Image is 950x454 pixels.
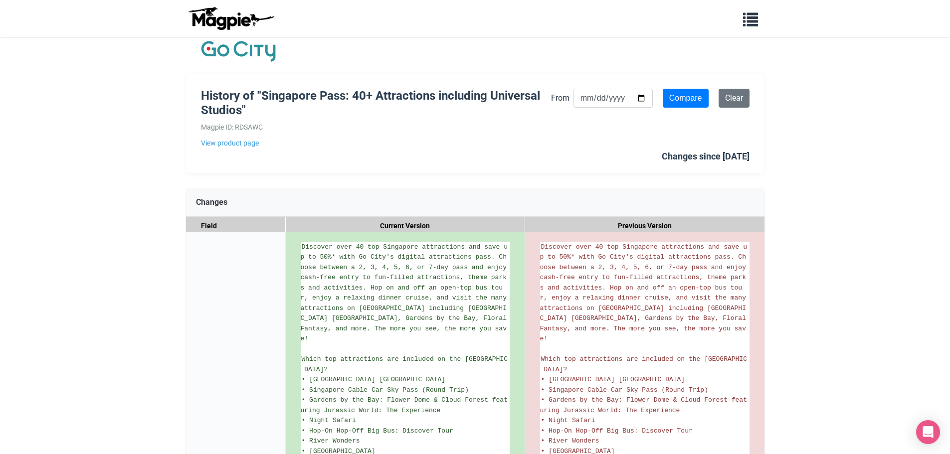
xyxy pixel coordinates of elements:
[186,6,276,30] img: logo-ab69f6fb50320c5b225c76a69d11143b.png
[302,417,356,424] span: • Night Safari
[541,437,599,445] span: • River Wonders
[541,427,693,435] span: • Hop-On Hop-Off Big Bus: Discover Tour
[201,39,276,64] img: Company Logo
[302,376,446,383] span: • [GEOGRAPHIC_DATA] [GEOGRAPHIC_DATA]
[286,217,525,235] div: Current Version
[551,92,570,105] label: From
[201,138,551,149] a: View product page
[301,243,511,343] span: Discover over 40 top Singapore attractions and save up to 50%* with Go City's digital attractions...
[541,386,708,394] span: • Singapore Cable Car Sky Pass (Round Trip)
[719,89,750,108] a: Clear
[301,396,508,414] span: • Gardens by the Bay: Flower Dome & Cloud Forest featuring Jurassic World: The Experience
[302,437,360,445] span: • River Wonders
[540,243,750,343] span: Discover over 40 top Singapore attractions and save up to 50%* with Go City's digital attractions...
[525,217,764,235] div: Previous Version
[540,355,747,373] span: Which top attractions are included on the [GEOGRAPHIC_DATA]?
[916,420,940,444] div: Open Intercom Messenger
[186,188,764,217] div: Changes
[541,417,595,424] span: • Night Safari
[663,89,709,108] input: Compare
[662,150,750,164] div: Changes since [DATE]
[201,122,551,133] div: Magpie ID: RDSAWC
[541,376,685,383] span: • [GEOGRAPHIC_DATA] [GEOGRAPHIC_DATA]
[186,217,286,235] div: Field
[301,355,508,373] span: Which top attractions are included on the [GEOGRAPHIC_DATA]?
[302,386,469,394] span: • Singapore Cable Car Sky Pass (Round Trip)
[201,89,551,118] h1: History of "Singapore Pass: 40+ Attractions including Universal Studios"
[540,396,747,414] span: • Gardens by the Bay: Flower Dome & Cloud Forest featuring Jurassic World: The Experience
[302,427,453,435] span: • Hop-On Hop-Off Big Bus: Discover Tour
